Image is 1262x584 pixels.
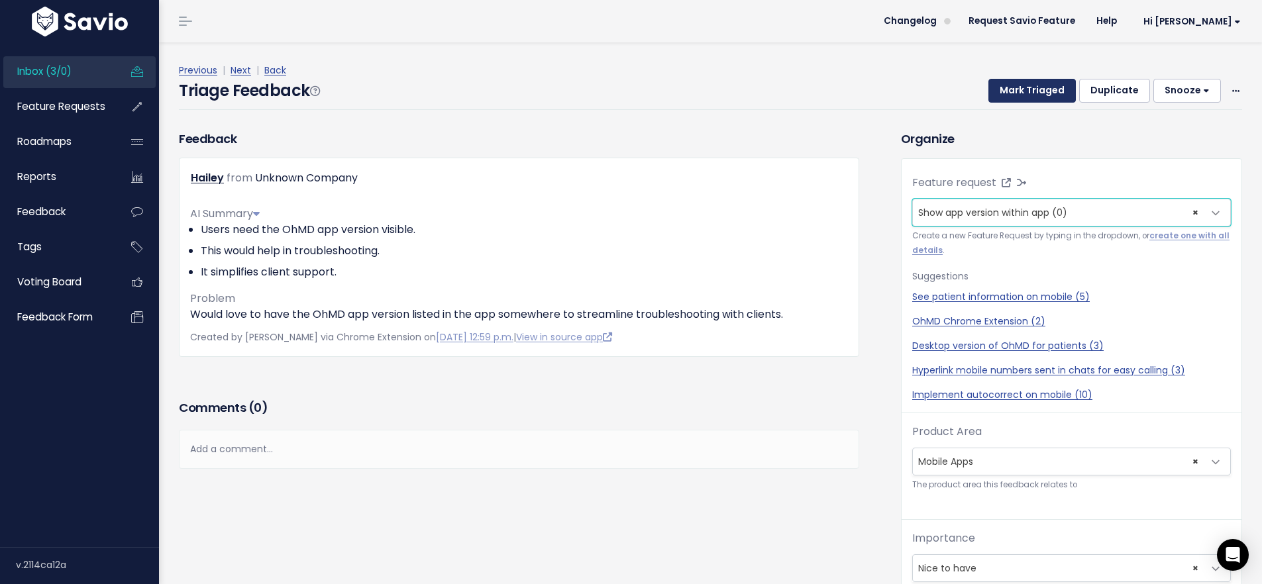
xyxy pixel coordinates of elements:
[912,448,1231,475] span: Mobile Apps
[912,530,975,546] label: Importance
[17,64,72,78] span: Inbox (3/0)
[436,330,513,344] a: [DATE] 12:59 p.m.
[1079,79,1150,103] button: Duplicate
[17,205,66,219] span: Feedback
[3,302,110,332] a: Feedback form
[254,64,262,77] span: |
[912,554,1231,582] span: Nice to have
[190,206,260,221] span: AI Summary
[912,339,1231,353] a: Desktop version of OhMD for patients (3)
[912,175,996,191] label: Feature request
[912,478,1231,492] small: The product area this feedback relates to
[884,17,937,26] span: Changelog
[958,11,1086,31] a: Request Savio Feature
[3,232,110,262] a: Tags
[179,79,319,103] h4: Triage Feedback
[516,330,612,344] a: View in source app
[912,315,1231,328] a: OhMD Chrome Extension (2)
[913,199,1204,226] span: Show app version within app (0)
[179,399,859,417] h3: Comments ( )
[254,399,262,416] span: 0
[220,64,228,77] span: |
[912,229,1231,258] small: Create a new Feature Request by typing in the dropdown, or .
[912,388,1231,402] a: Implement autocorrect on mobile (10)
[901,130,1242,148] h3: Organize
[179,130,237,148] h3: Feedback
[3,197,110,227] a: Feedback
[264,64,286,77] a: Back
[3,56,110,87] a: Inbox (3/0)
[17,134,72,148] span: Roadmaps
[912,268,1231,285] p: Suggestions
[255,169,358,188] div: Unknown Company
[179,64,217,77] a: Previous
[3,162,110,192] a: Reports
[1217,539,1249,571] div: Open Intercom Messenger
[17,240,42,254] span: Tags
[1192,555,1198,581] span: ×
[912,364,1231,377] a: Hyperlink mobile numbers sent in chats for easy calling (3)
[1192,199,1198,226] span: ×
[190,291,235,306] span: Problem
[918,206,1067,219] span: Show app version within app (0)
[190,307,848,322] p: Would love to have the OhMD app version listed in the app somewhere to streamline troubleshooting...
[1128,11,1251,32] a: Hi [PERSON_NAME]
[1143,17,1241,26] span: Hi [PERSON_NAME]
[913,555,1204,581] span: Nice to have
[912,290,1231,304] a: See patient information on mobile (5)
[227,170,252,185] span: from
[179,430,859,469] div: Add a comment...
[1086,11,1128,31] a: Help
[912,199,1231,226] span: Show app version within app (0)
[17,275,81,289] span: Voting Board
[17,310,93,324] span: Feedback form
[191,170,224,185] a: Hailey
[190,330,612,344] span: Created by [PERSON_NAME] via Chrome Extension on |
[201,264,848,280] li: It simplifies client support.
[17,170,56,183] span: Reports
[3,126,110,157] a: Roadmaps
[913,448,1204,475] span: Mobile Apps
[201,222,848,238] li: Users need the OhMD app version visible.
[16,548,159,582] div: v.2114ca12a
[17,99,105,113] span: Feature Requests
[201,243,848,259] li: This would help in troubleshooting.
[28,7,131,36] img: logo-white.9d6f32f41409.svg
[3,91,110,122] a: Feature Requests
[912,424,982,440] label: Product Area
[988,79,1076,103] button: Mark Triaged
[912,230,1230,255] a: create one with all details
[3,267,110,297] a: Voting Board
[1192,448,1198,475] span: ×
[231,64,251,77] a: Next
[1153,79,1221,103] button: Snooze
